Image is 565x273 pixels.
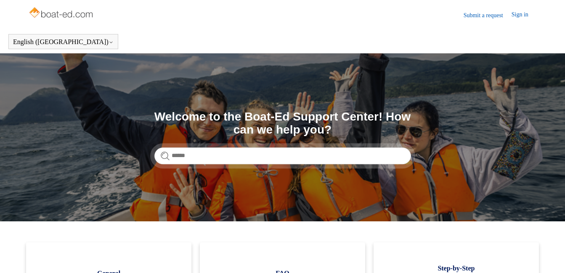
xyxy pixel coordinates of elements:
a: Sign in [512,10,537,20]
h1: Welcome to the Boat-Ed Support Center! How can we help you? [154,110,411,136]
button: English ([GEOGRAPHIC_DATA]) [13,38,114,46]
input: Search [154,147,411,164]
img: Boat-Ed Help Center home page [28,5,95,22]
a: Submit a request [464,11,512,20]
div: Live chat [537,245,559,267]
